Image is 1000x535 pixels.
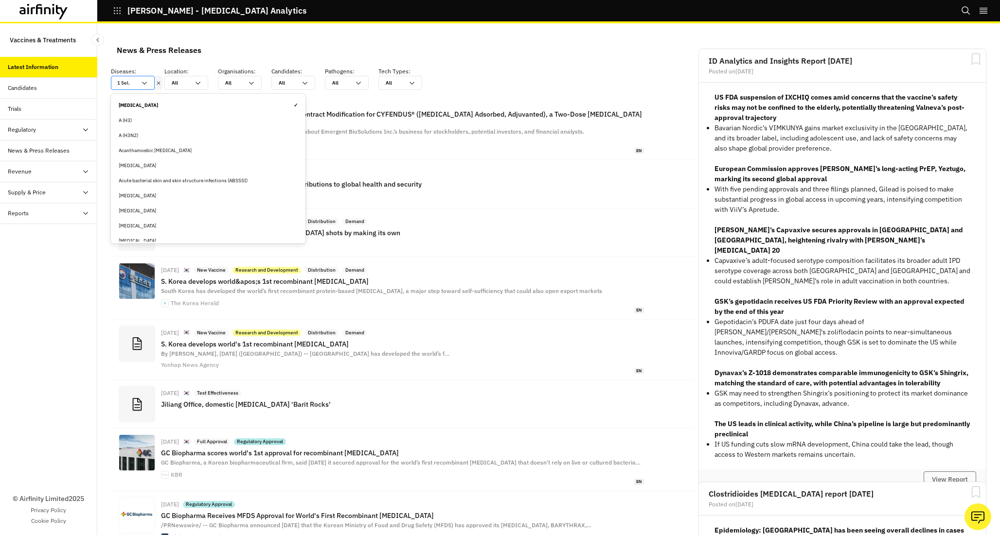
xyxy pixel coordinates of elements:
[161,449,644,457] p: GC Biopharma scores world's 1st approval for recombinant [MEDICAL_DATA]
[119,498,155,533] img: GC_Biopharma_Logo.jpg
[119,162,298,169] div: [MEDICAL_DATA]
[197,390,238,397] p: Test Effectiveness
[119,177,298,184] div: Acute bacterial skin and skin structure infections (ABSSSI)
[197,267,226,274] p: New Vaccine
[709,69,976,74] div: Posted on [DATE]
[119,435,155,470] img: 27220_28772_551_v150.jpg
[345,267,364,274] p: Demand
[183,438,190,446] p: 🇰🇷
[714,419,970,438] strong: The US leads in clinical activity, while China’s pipeline is large but predominantly preclinical
[308,218,336,225] p: Distribution
[961,2,971,19] button: Search
[111,90,695,160] a: [DATE]FinancesDealAdjuvantsEmergent BioSolutions Awarded $30 Million Contract Modification for CY...
[294,102,298,109] span: ✓
[183,389,190,397] p: 🇰🇷
[634,307,644,313] span: en
[197,438,227,445] p: Full Approval
[171,472,182,478] div: KBR
[161,350,449,357] span: By [PERSON_NAME], [DATE] ([GEOGRAPHIC_DATA]) -- [GEOGRAPHIC_DATA] has developed the world’s f…
[8,167,32,176] div: Revenue
[161,267,179,273] div: [DATE]
[235,267,298,274] p: Research and Development
[237,438,283,445] p: Regulatory Approval
[31,506,66,515] a: Privacy Policy
[91,34,104,46] button: Close Sidebar
[714,225,963,255] strong: [PERSON_NAME]’s Capvaxive secures approvals in [GEOGRAPHIC_DATA] and [GEOGRAPHIC_DATA], heighteni...
[714,93,964,122] strong: US FDA suspension of IXCHIQ comes amid concerns that the vaccine’s safety risks may not be confin...
[161,512,644,519] p: GC Biopharma Receives MFDS Approval for World's First Recombinant [MEDICAL_DATA]
[113,2,306,19] button: [PERSON_NAME] - [MEDICAL_DATA] Analytics
[218,67,271,76] p: Organisations :
[197,329,226,336] p: New Vaccine
[161,340,644,348] p: S. Korea develops world's 1st recombinant [MEDICAL_DATA]
[161,110,644,126] p: Emergent BioSolutions Awarded $30 Million Contract Modification for CYFENDUS® ([MEDICAL_DATA] Ads...
[161,128,584,135] span: The Investor Relations website contains information about Emergent BioSolutions Inc.’s business f...
[119,263,155,299] img: news-p.v1.20250707.59ec162cb37c4720aefe5b9e8e2e77f4_T1.png
[308,267,336,274] p: Distribution
[183,328,190,337] p: 🇰🇷
[714,256,970,286] p: Capvaxive’s adult-focused serotype composition facilitates its broader adult IPD serotype coverag...
[970,486,982,498] svg: Bookmark Report
[13,494,84,504] p: © Airfinity Limited 2025
[161,287,602,294] span: South Korea has developed the world’s first recombinant protein-based [MEDICAL_DATA], a major ste...
[119,192,298,199] div: [MEDICAL_DATA]
[271,67,325,76] p: Candidates :
[634,368,644,374] span: en
[10,31,76,49] p: Vaccines & Treatments
[8,188,46,197] div: Supply & Price
[345,329,364,336] p: Demand
[8,146,70,155] div: News & Press Releases
[164,67,218,76] p: Location :
[111,67,164,76] p: Diseases :
[111,160,695,208] a: [DATE]🇰🇷Regulatory ApprovalDomestic [MEDICAL_DATA] item permits, contributions to global health a...
[161,459,641,466] span: GC Biopharma, a Korean biopharmaceutical firm, said [DATE] it secured approval for the world’s fi...
[634,148,644,154] span: en
[111,257,695,319] a: [DATE]🇰🇷New VaccineResearch and DevelopmentDistributionDemandS. Korea develops world&apos;s 1st r...
[8,84,37,92] div: Candidates
[183,266,190,275] p: 🇰🇷
[117,43,201,57] div: News & Press Releases
[161,229,644,237] p: GC Biopharma ends reliance on US [MEDICAL_DATA] shots by making its own
[161,277,644,285] p: S. Korea develops world&apos;s 1st recombinant [MEDICAL_DATA]
[325,67,378,76] p: Pathogens :
[970,53,982,65] svg: Bookmark Report
[714,388,970,409] p: GSK may need to strengthen Shingrix’s positioning to protect its market dominance as competitors,...
[111,429,695,491] a: [DATE]🇰🇷Full ApprovalRegulatory ApprovalGC Biopharma scores world's 1st approval for recombinant ...
[714,317,970,358] p: Gepotidacin’s PDUFA date just four days ahead of [PERSON_NAME]/[PERSON_NAME]'s zoliflodacin point...
[119,132,298,139] div: A (H3N2)
[709,490,976,498] h2: Clostridioides [MEDICAL_DATA] report [DATE]
[345,218,364,225] p: Demand
[31,517,66,525] a: Cookie Policy
[111,380,695,429] a: [DATE]🇰🇷Test EffectivenessJiliang Office, domestic [MEDICAL_DATA] 'Barit Rocks'
[8,104,21,113] div: Trials
[161,501,179,507] div: [DATE]
[161,521,591,529] span: /PRNewswire/ -- GC Biopharma announced [DATE] that the Korean Ministry of Food and Drug Safety (M...
[8,209,29,218] div: Reports
[161,300,168,307] img: m_touch_icon180.png
[709,501,976,507] div: Posted on [DATE]
[161,330,179,336] div: [DATE]
[111,320,695,380] a: [DATE]🇰🇷New VaccineResearch and DevelopmentDistributionDemandS. Korea develops world's 1st recomb...
[119,222,298,229] div: [MEDICAL_DATA]
[634,479,644,485] span: en
[235,329,298,336] p: Research and Development
[161,471,168,478] img: faviconV2
[127,6,306,15] p: [PERSON_NAME] - [MEDICAL_DATA] Analytics
[8,63,58,71] div: Latest Information
[111,76,141,89] div: 1 Sel.
[161,439,179,445] div: [DATE]
[964,503,991,530] button: Ask our analysts
[714,164,965,183] strong: European Commission approves [PERSON_NAME]’s long-acting PrEP, Yeztugo, marking its second global...
[378,67,432,76] p: Tech Types :
[8,125,36,134] div: Regulatory
[119,117,298,124] div: A (H3)
[714,368,968,387] strong: Dynavax’s Z-1018 demonstrates comparable immunogenicity to GSK’s Shingrix, matching the standard ...
[119,102,298,109] div: [MEDICAL_DATA]
[308,329,336,336] p: Distribution
[186,501,232,508] p: Regulatory Approval
[161,180,644,188] p: Domestic [MEDICAL_DATA] item permits, contributions to global health and security
[119,237,298,244] div: [MEDICAL_DATA]
[161,400,644,408] p: Jiliang Office, domestic [MEDICAL_DATA] 'Barit Rocks'
[171,300,219,306] div: The Korea Herald
[714,297,964,316] strong: GSK’s gepotidacin receives US FDA Priority Review with an approval expected by the end of this year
